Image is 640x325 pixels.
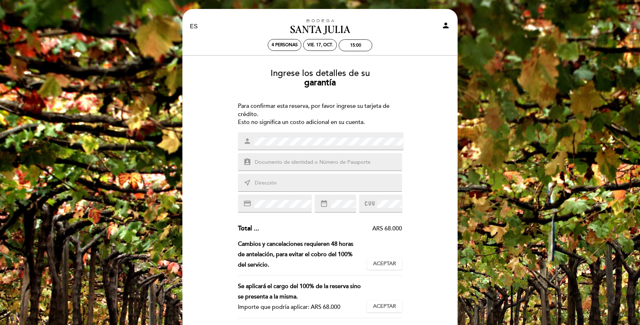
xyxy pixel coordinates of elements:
[238,102,402,127] div: Para confirmar esta reserva, por favor ingrese su tarjeta de crédito. Esto no significa un costo ...
[238,224,259,232] span: Total ...
[350,43,361,48] div: 15:00
[275,17,365,37] a: Bodega Santa [PERSON_NAME]
[243,158,251,166] i: assignment_ind
[373,260,396,268] span: Aceptar
[238,302,362,312] div: Importe que podría aplicar: ARS 68.000
[243,137,251,145] i: person
[441,21,450,32] button: person
[271,68,370,78] span: Ingrese los detalles de su
[243,200,251,207] i: credit_card
[272,42,298,48] span: 4 personas
[238,281,362,302] div: Se aplicará el cargo del 100% de la reserva sino se presenta a la misma.
[307,42,333,48] div: vie. 17, oct.
[254,158,403,167] input: Documento de identidad o Número de Pasaporte
[441,21,450,30] i: person
[367,300,402,312] button: Aceptar
[259,225,402,233] div: ARS 68.000
[367,258,402,270] button: Aceptar
[373,303,396,310] span: Aceptar
[320,200,328,207] i: date_range
[238,239,367,270] div: Cambios y cancelaciones requieren 48 horas de antelación, para evitar el cobro del 100% del servi...
[243,179,251,187] i: near_me
[304,77,336,88] b: garantía
[254,179,403,187] input: Dirección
